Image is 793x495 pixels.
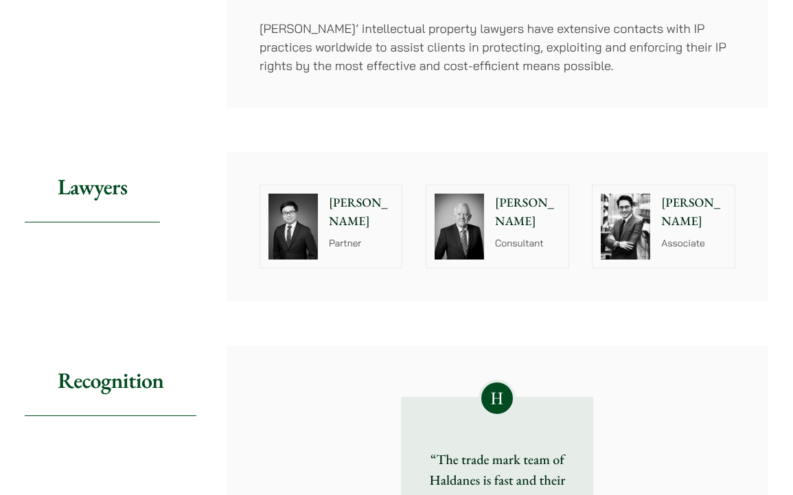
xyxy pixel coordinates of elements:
[495,194,560,231] p: [PERSON_NAME]
[426,185,568,268] a: [PERSON_NAME] Consultant
[661,236,726,251] p: Associate
[329,236,393,251] p: Partner
[25,345,196,416] h2: Recognition
[329,194,393,231] p: [PERSON_NAME]
[661,194,726,231] p: [PERSON_NAME]
[592,185,735,268] a: [PERSON_NAME] Associate
[25,152,160,222] h2: Lawyers
[495,236,560,251] p: Consultant
[260,185,402,268] a: [PERSON_NAME] Partner
[260,19,735,75] p: [PERSON_NAME]’ intellectual property lawyers have extensive contacts with IP practices worldwide ...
